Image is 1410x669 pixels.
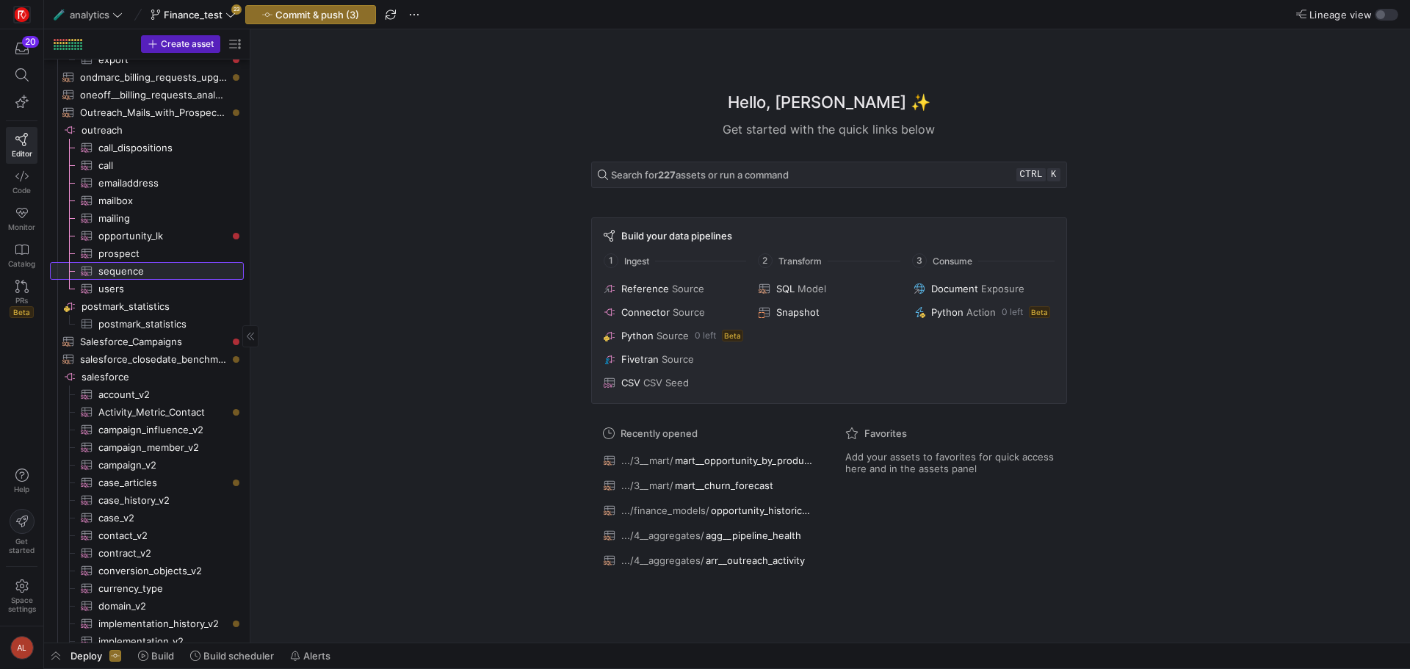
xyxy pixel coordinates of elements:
[50,227,244,245] div: Press SPACE to select this row.
[50,209,244,227] div: Press SPACE to select this row.
[50,544,244,562] a: contract_v2​​​​​​​​​
[621,377,640,388] span: CSV
[98,510,227,527] span: case_v2​​​​​​​​​
[98,157,227,174] span: call​​​​​​​​​
[12,186,31,195] span: Code
[657,330,689,341] span: Source
[50,632,244,650] div: Press SPACE to select this row.
[601,374,747,391] button: CSVCSV Seed
[147,5,239,24] button: Finance_test
[98,598,227,615] span: domain_v2​​​​​​​​​
[98,51,227,68] span: export​​​​​​​​​
[756,280,902,297] button: SQLModel
[80,351,227,368] span: salesforce_closedate_benchmark​​​​​​​​​​
[672,283,704,294] span: Source
[1002,307,1023,317] span: 0 left
[98,545,227,562] span: contract_v2​​​​​​​​​
[621,480,673,491] span: .../3__mart/
[12,485,31,493] span: Help
[50,139,244,156] a: call_dispositions​​​​​​​​​
[275,9,359,21] span: Commit & push (3)
[98,263,227,280] span: sequence​​​​​​​​​
[673,306,705,318] span: Source
[15,296,28,305] span: PRs
[50,139,244,156] div: Press SPACE to select this row.
[756,303,902,321] button: Snapshot
[50,104,244,121] a: Outreach_Mails_with_Prospects_and_Emails​​​​​​​​​​
[621,427,698,439] span: Recently opened
[931,306,963,318] span: Python
[98,281,227,297] span: users​​​​​​​​​
[50,597,244,615] div: Press SPACE to select this row.
[50,562,244,579] div: Press SPACE to select this row.
[98,457,227,474] span: campaign_v2​​​​​​​​​
[776,283,795,294] span: SQL
[1016,168,1045,181] kbd: ctrl
[50,527,244,544] a: contact_v2​​​​​​​​​
[50,68,244,86] a: ondmarc_billing_requests_upgrades​​​​​​​​​​
[601,303,747,321] button: ConnectorSource
[591,162,1067,188] button: Search for227assets or run a commandctrlk
[82,369,242,386] span: salesforce​​​​​​​​
[50,386,244,403] a: account_v2​​​​​​​​​
[98,210,227,227] span: mailing​​​​​​​​​
[6,632,37,663] button: AL
[911,280,1057,297] button: DocumentExposure
[981,283,1024,294] span: Exposure
[98,192,227,209] span: mailbox​​​​​​​​​
[1029,306,1050,318] span: Beta
[12,149,32,158] span: Editor
[50,333,244,350] a: Salesforce_Campaigns​​​​​​​​​​
[50,421,244,438] div: Press SPACE to select this row.
[50,121,244,139] div: Press SPACE to select this row.
[50,51,244,68] a: export​​​​​​​​​
[50,350,244,368] a: salesforce_closedate_benchmark​​​​​​​​​​
[621,230,732,242] span: Build your data pipelines
[50,438,244,456] a: campaign_member_v2​​​​​​​​​
[911,303,1057,321] button: PythonAction0 leftBeta
[600,451,816,470] button: .../3__mart/mart__opportunity_by_product_line
[50,386,244,403] div: Press SPACE to select this row.
[50,368,244,386] div: Press SPACE to select this row.
[50,597,244,615] a: domain_v2​​​​​​​​​
[50,174,244,192] a: emailaddress​​​​​​​​​
[621,353,659,365] span: Fivetran
[50,474,244,491] a: case_articles​​​​​​​​​
[643,377,689,388] span: CSV Seed
[22,36,39,48] div: 20
[50,368,244,386] a: salesforce​​​​​​​​
[98,527,227,544] span: contact_v2​​​​​​​​​
[98,563,227,579] span: conversion_objects_v2​​​​​​​​​
[50,562,244,579] a: conversion_objects_v2​​​​​​​​​
[50,579,244,597] a: currency_type​​​​​​​​​
[6,127,37,164] a: Editor
[845,451,1055,474] span: Add your assets to favorites for quick access here and in the assets panel
[50,51,244,68] div: Press SPACE to select this row.
[50,438,244,456] div: Press SPACE to select this row.
[50,156,244,174] a: call​​​​​​​​​
[50,350,244,368] div: Press SPACE to select this row.
[621,283,669,294] span: Reference
[6,2,37,27] a: https://storage.googleapis.com/y42-prod-data-exchange/images/C0c2ZRu8XU2mQEXUlKrTCN4i0dD3czfOt8UZ...
[50,297,244,315] a: postmark_statistics​​​​​​​​
[50,615,244,632] div: Press SPACE to select this row.
[621,505,709,516] span: .../finance_models/
[6,573,37,620] a: Spacesettings
[54,10,64,20] span: 🧪
[161,39,214,49] span: Create asset
[600,476,816,495] button: .../3__mart/mart__churn_forecast
[621,554,704,566] span: .../4__aggregates/
[1309,9,1372,21] span: Lineage view
[50,527,244,544] div: Press SPACE to select this row.
[728,90,930,115] h1: Hello, [PERSON_NAME] ✨
[98,615,227,632] span: implementation_history_v2​​​​​​​​​
[245,5,376,24] button: Commit & push (3)
[6,274,37,324] a: PRsBeta
[600,526,816,545] button: .../4__aggregates/agg__pipeline_health
[8,259,35,268] span: Catalog
[70,9,109,21] span: analytics
[151,650,174,662] span: Build
[131,643,181,668] button: Build
[164,9,223,21] span: Finance_test
[50,491,244,509] a: case_history_v2​​​​​​​​​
